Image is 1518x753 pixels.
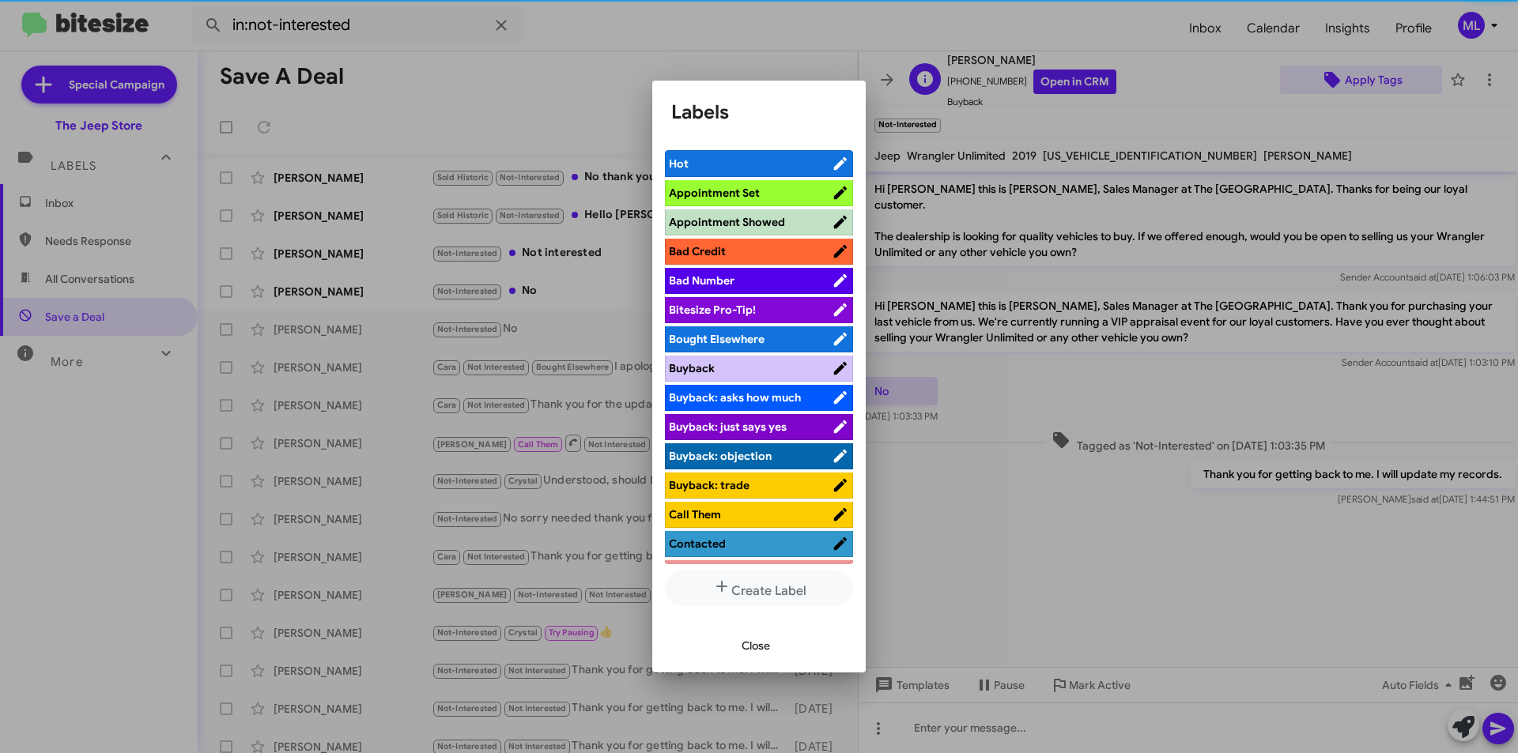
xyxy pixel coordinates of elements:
[671,100,847,125] h1: Labels
[669,273,734,288] span: Bad Number
[669,156,689,171] span: Hot
[665,570,853,606] button: Create Label
[729,631,783,660] button: Close
[669,361,715,375] span: Buyback
[742,631,770,660] span: Close
[669,420,787,434] span: Buyback: just says yes
[669,244,726,258] span: Bad Credit
[669,507,721,521] span: Call Them
[669,478,750,492] span: Buyback: trade
[669,390,801,405] span: Buyback: asks how much
[669,332,765,346] span: Bought Elsewhere
[669,215,785,229] span: Appointment Showed
[669,537,726,551] span: Contacted
[669,303,756,317] span: Bitesize Pro-Tip!
[669,449,772,463] span: Buyback: objection
[669,186,760,200] span: Appointment Set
